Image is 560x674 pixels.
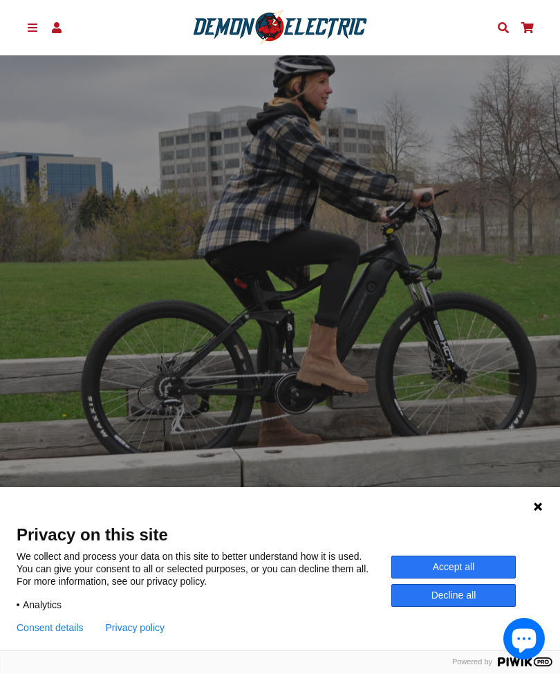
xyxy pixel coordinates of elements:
[391,584,516,607] button: Decline all
[17,525,543,545] span: Privacy on this site
[447,657,498,666] span: Powered by
[106,622,165,633] a: Privacy policy
[188,10,372,46] img: Demon Electric logo
[391,556,516,579] button: Accept all
[17,622,84,633] button: Consent details
[23,599,62,611] span: Analytics
[17,550,391,588] p: We collect and process your data on this site to better understand how it is used. You can give y...
[499,618,549,663] inbox-online-store-chat: Shopify online store chat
